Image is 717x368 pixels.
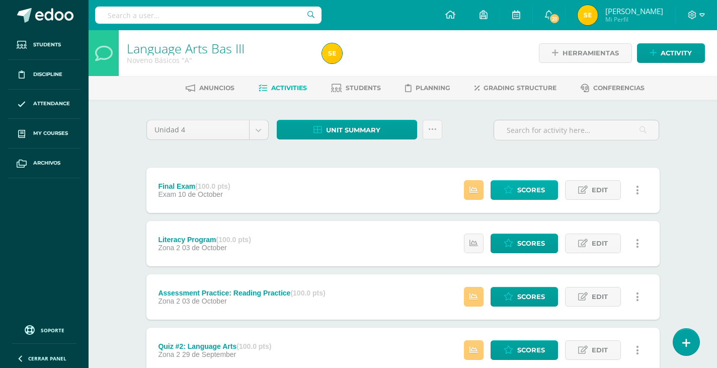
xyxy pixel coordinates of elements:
input: Search a user… [95,7,322,24]
strong: (100.0 pts) [236,342,271,350]
a: Herramientas [539,43,632,63]
span: Edit [592,287,608,306]
span: Anuncios [199,84,234,92]
a: Planning [405,80,450,96]
span: Conferencias [593,84,645,92]
span: Discipline [33,70,62,79]
div: Assessment Practice: Reading Practice [158,289,325,297]
span: Edit [592,234,608,253]
strong: (100.0 pts) [195,182,230,190]
div: Literacy Program [158,236,251,244]
span: Scores [517,341,545,359]
span: Students [33,41,61,49]
span: My courses [33,129,68,137]
a: Anuncios [186,80,234,96]
span: Zona 2 [158,297,180,305]
a: Grading structure [474,80,556,96]
span: 29 de September [182,350,236,358]
a: Activity [637,43,705,63]
span: Herramientas [563,44,619,62]
a: Soporte [12,323,76,336]
div: Final Exam [158,182,230,190]
strong: (100.0 pts) [216,236,251,244]
span: Unidad 4 [154,120,242,139]
strong: (100.0 pts) [290,289,325,297]
a: Attendance [8,90,81,119]
span: Edit [592,181,608,199]
a: My courses [8,119,81,149]
span: Soporte [41,327,64,334]
a: Unit summary [277,120,417,139]
span: 03 de October [182,244,227,252]
span: Attendance [33,100,70,108]
a: Scores [491,180,558,200]
span: 10 de October [178,190,223,198]
span: Zona 2 [158,350,180,358]
a: Unidad 4 [147,120,268,139]
span: Mi Perfil [605,15,663,24]
a: Archivos [8,149,81,178]
h1: Language Arts Bas III [127,41,310,55]
span: Scores [517,181,545,199]
span: 03 de October [182,297,227,305]
span: Planning [416,84,450,92]
a: Scores [491,287,558,307]
img: 4e9def19cc85b7c337b3cd984476dcf2.png [322,43,342,63]
div: Noveno Básicos 'A' [127,55,310,65]
span: Scores [517,287,545,306]
a: Language Arts Bas III [127,40,245,57]
span: Cerrar panel [28,355,66,362]
a: Students [8,30,81,60]
div: Quiz #2: Language Arts [158,342,271,350]
a: Discipline [8,60,81,90]
span: Grading structure [484,84,556,92]
span: Unit summary [326,121,380,139]
span: Edit [592,341,608,359]
img: 4e9def19cc85b7c337b3cd984476dcf2.png [578,5,598,25]
span: Activities [271,84,307,92]
span: Zona 2 [158,244,180,252]
a: Conferencias [581,80,645,96]
a: Scores [491,234,558,253]
span: 21 [549,13,560,24]
span: Exam [158,190,176,198]
span: Archivos [33,159,60,167]
a: Students [331,80,381,96]
input: Search for activity here… [494,120,659,140]
span: Activity [661,44,692,62]
a: Activities [259,80,307,96]
span: Students [346,84,381,92]
span: [PERSON_NAME] [605,6,663,16]
a: Scores [491,340,558,360]
span: Scores [517,234,545,253]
